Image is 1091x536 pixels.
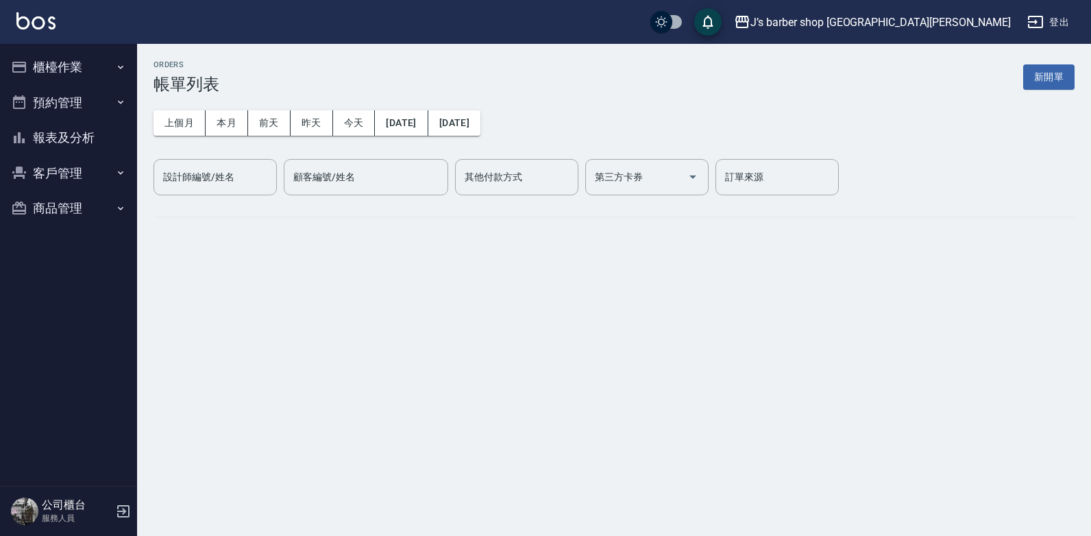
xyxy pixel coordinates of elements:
[206,110,248,136] button: 本月
[16,12,56,29] img: Logo
[694,8,722,36] button: save
[248,110,291,136] button: 前天
[333,110,376,136] button: 今天
[154,75,219,94] h3: 帳單列表
[1023,64,1075,90] button: 新開單
[750,14,1011,31] div: J’s barber shop [GEOGRAPHIC_DATA][PERSON_NAME]
[154,60,219,69] h2: ORDERS
[5,120,132,156] button: 報表及分析
[682,166,704,188] button: Open
[5,85,132,121] button: 預約管理
[1023,70,1075,83] a: 新開單
[291,110,333,136] button: 昨天
[11,498,38,525] img: Person
[154,110,206,136] button: 上個月
[728,8,1016,36] button: J’s barber shop [GEOGRAPHIC_DATA][PERSON_NAME]
[5,191,132,226] button: 商品管理
[5,156,132,191] button: 客戶管理
[1022,10,1075,35] button: 登出
[42,512,112,524] p: 服務人員
[428,110,480,136] button: [DATE]
[42,498,112,512] h5: 公司櫃台
[375,110,428,136] button: [DATE]
[5,49,132,85] button: 櫃檯作業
